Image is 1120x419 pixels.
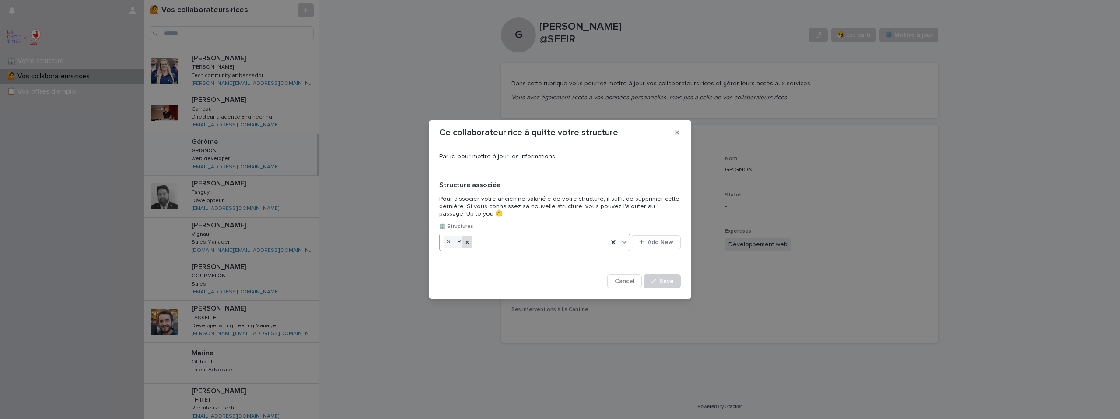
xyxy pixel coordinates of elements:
button: Add New [632,235,681,249]
span: 🏢 Structures [439,224,473,229]
button: Cancel [607,274,642,288]
p: Par ici pour mettre à jour les informations [439,153,681,161]
div: SFEIR [444,236,462,248]
p: Pour dissocier votre ancien·ne salarié·e de votre structure, il suffit de supprimer cette dernièr... [439,196,681,217]
p: Ce collaborateur·rice à quitté votre structure [439,127,618,138]
button: Save [644,274,681,288]
h2: Structure associée [439,181,681,189]
span: Cancel [615,278,634,284]
span: Add New [647,239,673,245]
span: Save [659,278,674,284]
